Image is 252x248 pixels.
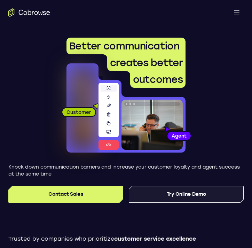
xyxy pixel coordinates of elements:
span: creates better [110,57,183,69]
a: Try Online Demo [129,186,244,203]
span: customer service excellence [114,235,196,242]
a: Contact Sales [8,186,123,203]
img: A customer support agent talking on the phone [121,100,183,150]
span: Better communication [69,40,179,52]
p: Knock down communication barriers and increase your customer loyalty and agent success at the sam... [8,164,244,178]
a: Go to the home page [8,8,50,17]
img: A series of tools used in co-browsing sessions [99,83,119,150]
